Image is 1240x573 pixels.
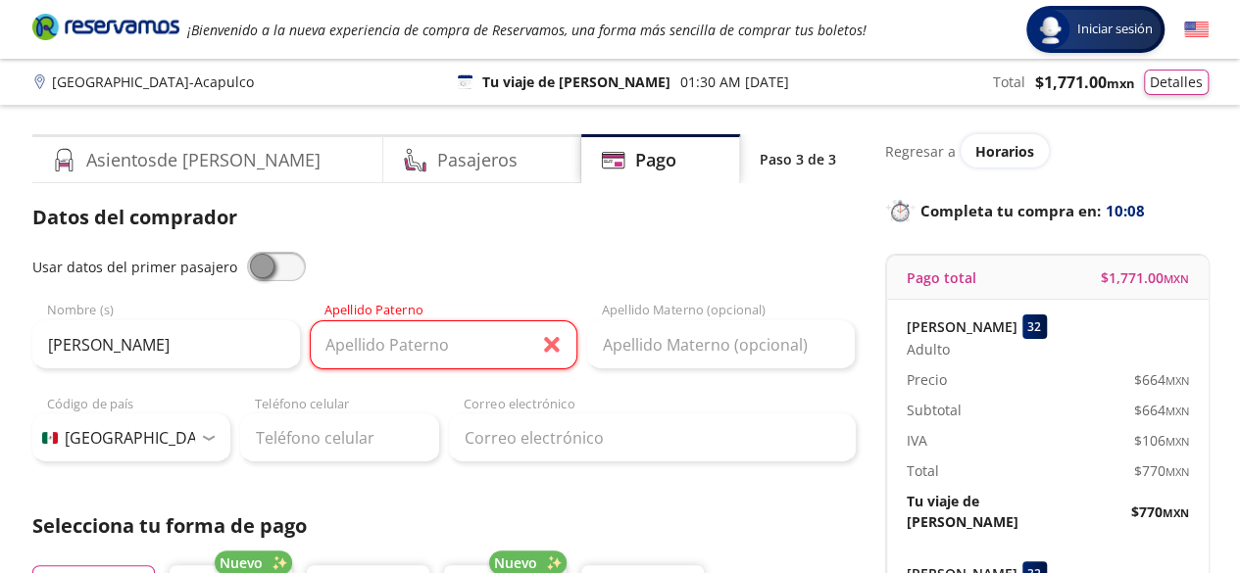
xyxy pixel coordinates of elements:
input: Apellido Materno (opcional) [587,320,855,369]
p: Subtotal [907,400,962,420]
small: MXN [1166,404,1189,418]
p: [PERSON_NAME] [907,316,1017,337]
span: 10:08 [1106,200,1145,222]
p: Regresar a [885,141,956,162]
h4: Pasajeros [437,147,518,173]
div: Regresar a ver horarios [885,134,1209,167]
p: Total [993,72,1025,92]
span: Horarios [975,142,1034,161]
input: Teléfono celular [240,413,439,462]
small: MXN [1107,74,1134,92]
p: 01:30 AM [DATE] [680,72,789,92]
span: Nuevo [220,552,263,573]
h4: Pago [635,147,676,173]
span: $ 1,771.00 [1101,267,1189,288]
small: MXN [1166,373,1189,388]
em: ¡Bienvenido a la nueva experiencia de compra de Reservamos, una forma más sencilla de comprar tus... [187,21,867,39]
a: Brand Logo [32,12,179,47]
h4: Asientos de [PERSON_NAME] [86,147,321,173]
p: Pago total [907,267,976,288]
iframe: Messagebird Livechat Widget [1126,459,1220,553]
div: 32 [1022,314,1047,339]
p: Datos del comprador [32,203,856,232]
i: Brand Logo [32,12,179,41]
small: MXN [1164,271,1189,286]
p: Tu viaje de [PERSON_NAME] [907,491,1048,532]
p: Completa tu compra en : [885,197,1209,224]
span: Nuevo [494,552,537,573]
small: MXN [1166,434,1189,449]
p: Tu viaje de [PERSON_NAME] [482,72,670,92]
p: [GEOGRAPHIC_DATA] - Acapulco [52,72,254,92]
span: $ 664 [1134,400,1189,420]
p: Precio [907,369,947,390]
p: IVA [907,430,927,451]
span: $ 664 [1134,369,1189,390]
span: $ 1,771.00 [1035,71,1134,94]
input: Nombre (s) [32,320,300,369]
span: Adulto [907,339,950,359]
span: Usar datos del primer pasajero [32,258,237,276]
input: Apellido Paterno [310,320,577,369]
p: Selecciona tu forma de pago [32,511,856,541]
span: $ 106 [1134,430,1189,451]
span: Iniciar sesión [1069,20,1161,39]
input: Correo electrónico [449,413,856,462]
button: English [1184,18,1209,42]
p: Total [907,460,939,481]
p: Paso 3 de 3 [760,149,836,169]
button: Detalles [1144,70,1209,95]
img: MX [42,432,58,444]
